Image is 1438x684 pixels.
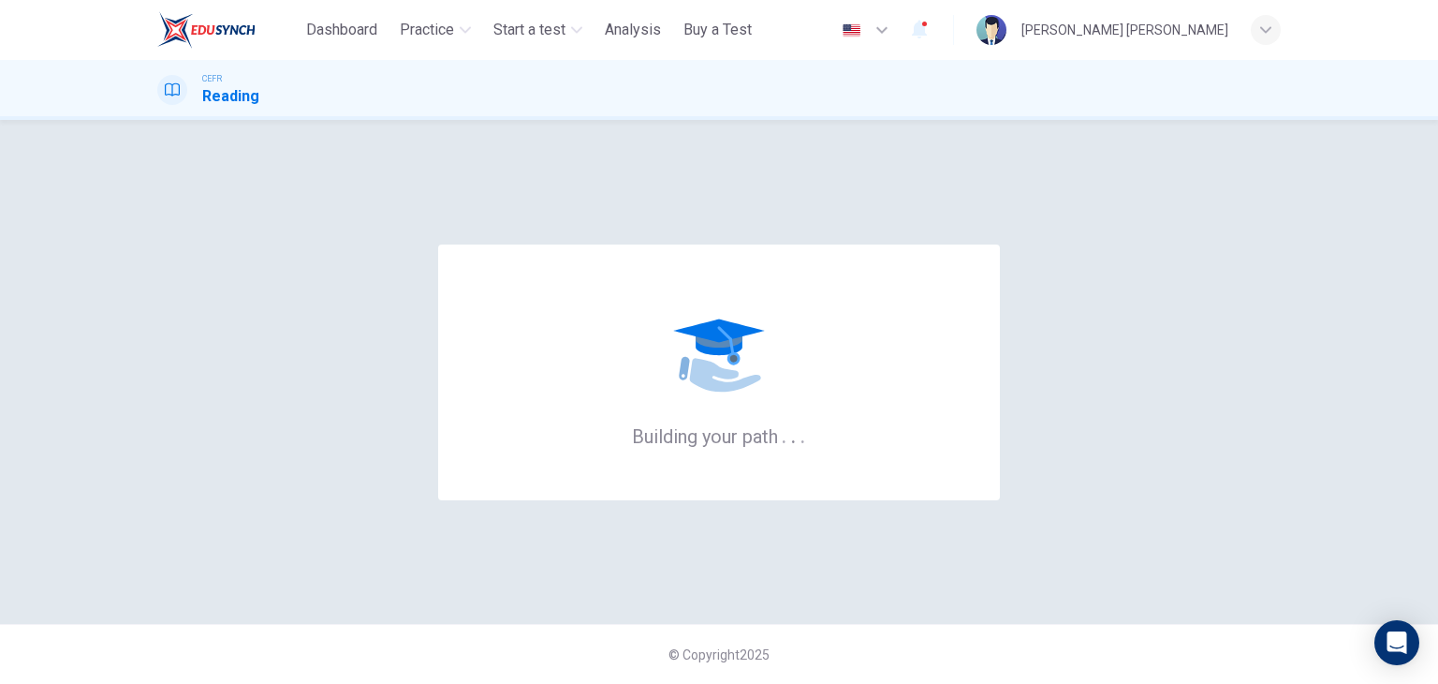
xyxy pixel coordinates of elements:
[157,11,299,49] a: ELTC logo
[202,85,259,108] h1: Reading
[668,647,770,662] span: © Copyright 2025
[202,72,222,85] span: CEFR
[392,13,478,47] button: Practice
[800,419,806,450] h6: .
[605,19,661,41] span: Analysis
[683,19,752,41] span: Buy a Test
[840,23,863,37] img: en
[306,19,377,41] span: Dashboard
[976,15,1006,45] img: Profile picture
[299,13,385,47] button: Dashboard
[632,424,806,448] h6: Building your path
[676,13,759,47] button: Buy a Test
[597,13,668,47] button: Analysis
[486,13,590,47] button: Start a test
[790,419,797,450] h6: .
[157,11,256,49] img: ELTC logo
[1374,620,1419,665] div: Open Intercom Messenger
[781,419,787,450] h6: .
[493,19,565,41] span: Start a test
[1021,19,1228,41] div: [PERSON_NAME] [PERSON_NAME]
[400,19,454,41] span: Practice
